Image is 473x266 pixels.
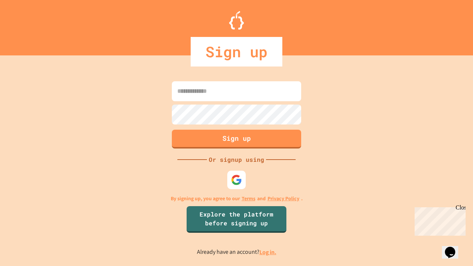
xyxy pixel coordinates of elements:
[171,195,303,202] p: By signing up, you agree to our and .
[242,195,255,202] a: Terms
[442,236,466,259] iframe: chat widget
[187,206,286,233] a: Explore the platform before signing up
[412,204,466,236] iframe: chat widget
[231,174,242,185] img: google-icon.svg
[229,11,244,30] img: Logo.svg
[268,195,299,202] a: Privacy Policy
[207,155,266,164] div: Or signup using
[259,248,276,256] a: Log in.
[191,37,282,66] div: Sign up
[3,3,51,47] div: Chat with us now!Close
[197,248,276,257] p: Already have an account?
[172,130,301,149] button: Sign up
